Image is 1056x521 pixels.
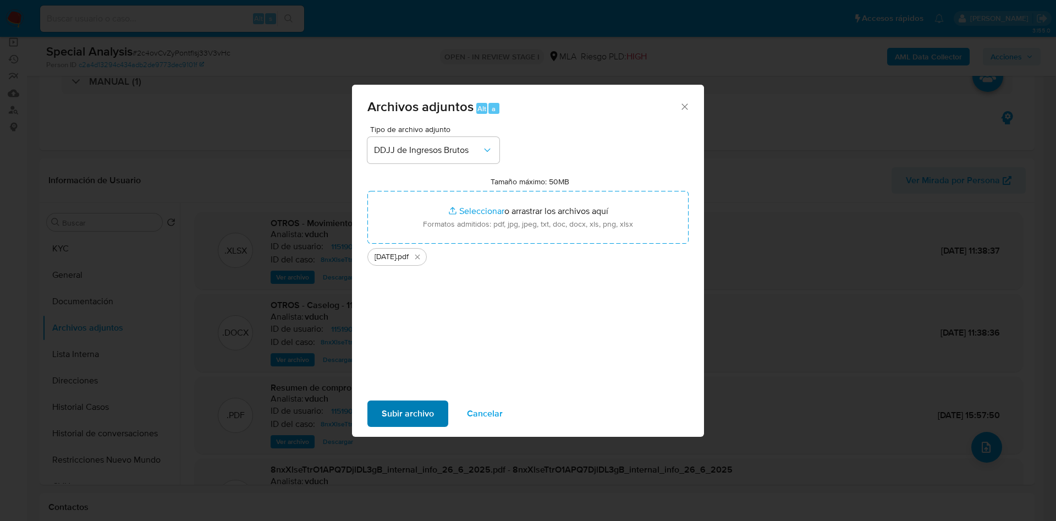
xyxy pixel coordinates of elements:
[367,244,689,266] ul: Archivos seleccionados
[396,251,409,262] span: .pdf
[467,402,503,426] span: Cancelar
[411,250,424,264] button: Eliminar Mayo 2025.pdf
[374,145,482,156] span: DDJJ de Ingresos Brutos
[375,251,396,262] span: [DATE]
[382,402,434,426] span: Subir archivo
[477,103,486,114] span: Alt
[367,137,499,163] button: DDJJ de Ingresos Brutos
[367,97,474,116] span: Archivos adjuntos
[679,101,689,111] button: Cerrar
[491,177,569,187] label: Tamaño máximo: 50MB
[370,125,502,133] span: Tipo de archivo adjunto
[492,103,496,114] span: a
[453,401,517,427] button: Cancelar
[367,401,448,427] button: Subir archivo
